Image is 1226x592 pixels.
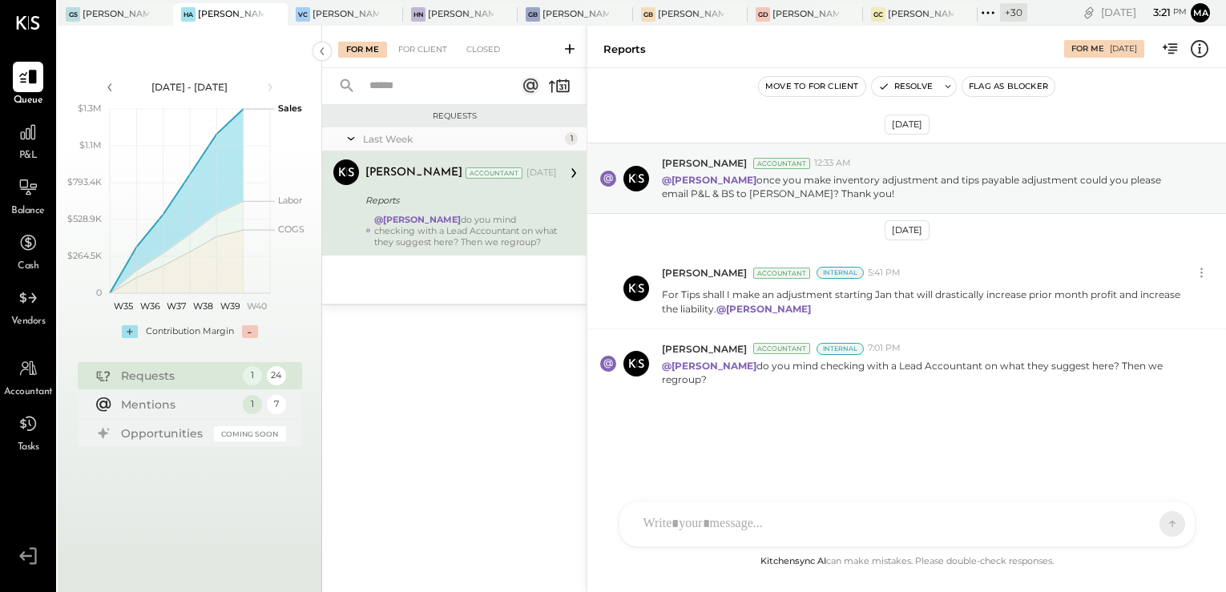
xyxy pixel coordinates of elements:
[565,132,578,145] div: 1
[542,8,609,21] div: [PERSON_NAME] Back Bay
[374,214,461,225] strong: @[PERSON_NAME]
[772,8,839,21] div: [PERSON_NAME] Downtown
[167,300,186,312] text: W37
[662,156,747,170] span: [PERSON_NAME]
[67,250,102,261] text: $264.5K
[603,42,646,57] div: Reports
[1000,3,1027,22] div: + 30
[122,325,138,338] div: +
[243,366,262,385] div: 1
[466,167,522,179] div: Accountant
[330,111,579,122] div: Requests
[658,8,724,21] div: [PERSON_NAME] [GEOGRAPHIC_DATA]
[121,368,235,384] div: Requests
[338,42,387,58] div: For Me
[374,214,557,248] div: do you mind checking with a Lead Accountant on what they suggest here? Then we regroup?
[67,176,102,187] text: $793.4K
[365,165,462,181] div: [PERSON_NAME]
[1,172,55,219] a: Balance
[83,8,149,21] div: [PERSON_NAME] Seaport
[1,283,55,329] a: Vendors
[888,8,954,21] div: [PERSON_NAME] Causeway
[1071,43,1104,54] div: For Me
[181,7,196,22] div: HA
[641,7,655,22] div: GB
[193,300,213,312] text: W38
[278,224,304,235] text: COGS
[78,103,102,114] text: $1.3M
[1101,5,1187,20] div: [DATE]
[662,342,747,356] span: [PERSON_NAME]
[759,77,865,96] button: Move to for client
[11,315,46,329] span: Vendors
[246,300,266,312] text: W40
[1,409,55,455] a: Tasks
[363,132,561,146] div: Last Week
[526,167,557,179] div: [DATE]
[756,7,770,22] div: GD
[121,397,235,413] div: Mentions
[1,62,55,108] a: Queue
[66,7,80,22] div: GS
[1,353,55,400] a: Accountant
[662,360,756,372] strong: @[PERSON_NAME]
[214,426,286,441] div: Coming Soon
[1,117,55,163] a: P&L
[79,139,102,151] text: $1.1M
[662,174,756,186] strong: @[PERSON_NAME]
[313,8,379,21] div: [PERSON_NAME] Confections - [GEOGRAPHIC_DATA]
[411,7,425,22] div: HN
[1110,43,1137,54] div: [DATE]
[662,173,1186,200] p: once you make inventory adjustment and tips payable adjustment could you please email P&L & BS to...
[121,425,206,441] div: Opportunities
[753,268,810,279] div: Accountant
[278,195,302,206] text: Labor
[242,325,258,338] div: -
[365,192,552,208] div: Reports
[113,300,132,312] text: W35
[662,359,1186,386] p: do you mind checking with a Lead Accountant on what they suggest here? Then we regroup?
[278,103,302,114] text: Sales
[962,77,1055,96] button: Flag as Blocker
[4,385,53,400] span: Accountant
[14,94,43,108] span: Queue
[817,267,864,279] div: Internal
[243,395,262,414] div: 1
[18,441,39,455] span: Tasks
[885,115,930,135] div: [DATE]
[139,300,159,312] text: W36
[871,7,885,22] div: GC
[868,342,901,355] span: 7:01 PM
[122,80,258,94] div: [DATE] - [DATE]
[1081,4,1097,21] div: copy link
[220,300,240,312] text: W39
[96,287,102,298] text: 0
[428,8,494,21] div: [PERSON_NAME]'s Nashville
[267,395,286,414] div: 7
[1191,3,1210,22] button: Ma
[19,149,38,163] span: P&L
[662,288,1186,315] p: For Tips shall I make an adjustment starting Jan that will drastically increase prior month profi...
[11,204,45,219] span: Balance
[146,325,234,338] div: Contribution Margin
[18,260,38,274] span: Cash
[296,7,310,22] div: VC
[458,42,508,58] div: Closed
[814,157,851,170] span: 12:33 AM
[872,77,939,96] button: Resolve
[753,158,810,169] div: Accountant
[267,366,286,385] div: 24
[885,220,930,240] div: [DATE]
[67,213,102,224] text: $528.9K
[716,303,811,315] strong: @[PERSON_NAME]
[198,8,264,21] div: [PERSON_NAME]'s Atlanta
[1173,6,1187,18] span: pm
[1,228,55,274] a: Cash
[662,266,747,280] span: [PERSON_NAME]
[526,7,540,22] div: GB
[868,267,901,280] span: 5:41 PM
[753,343,810,354] div: Accountant
[1139,5,1171,20] span: 3 : 21
[817,343,864,355] div: Internal
[390,42,455,58] div: For Client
